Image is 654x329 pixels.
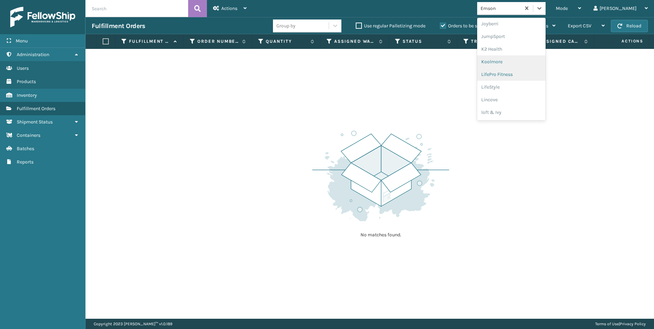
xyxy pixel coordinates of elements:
[17,106,55,111] span: Fulfillment Orders
[620,321,646,326] a: Privacy Policy
[94,319,172,329] p: Copyright 2023 [PERSON_NAME]™ v 1.0.189
[539,38,581,44] label: Assigned Carrier Service
[17,146,34,152] span: Batches
[477,68,546,81] div: LifePro Fitness
[477,81,546,93] div: LifeStyle
[334,38,376,44] label: Assigned Warehouse
[556,5,568,11] span: Mode
[471,38,512,44] label: Tracking Number
[611,20,648,32] button: Reload
[477,17,546,30] div: Joyberri
[568,23,591,29] span: Export CSV
[17,79,36,84] span: Products
[17,92,37,98] span: Inventory
[10,7,75,27] img: logo
[17,119,53,125] span: Shipment Status
[16,38,28,44] span: Menu
[266,38,307,44] label: Quantity
[17,132,40,138] span: Containers
[595,321,619,326] a: Terms of Use
[481,5,521,12] div: Emson
[403,38,444,44] label: Status
[129,38,170,44] label: Fulfillment Order Id
[477,43,546,55] div: K2 Health
[276,22,296,29] div: Group by
[221,5,237,11] span: Actions
[17,159,34,165] span: Reports
[440,23,506,29] label: Orders to be shipped [DATE]
[92,22,145,30] h3: Fulfillment Orders
[477,93,546,106] div: Lincove
[17,52,49,57] span: Administration
[477,106,546,119] div: loft & Ivy
[595,319,646,329] div: |
[600,36,648,47] span: Actions
[197,38,239,44] label: Order Number
[356,23,426,29] label: Use regular Palletizing mode
[477,55,546,68] div: Koolmore
[477,119,546,131] div: [PERSON_NAME]
[17,65,29,71] span: Users
[477,30,546,43] div: JumpSport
